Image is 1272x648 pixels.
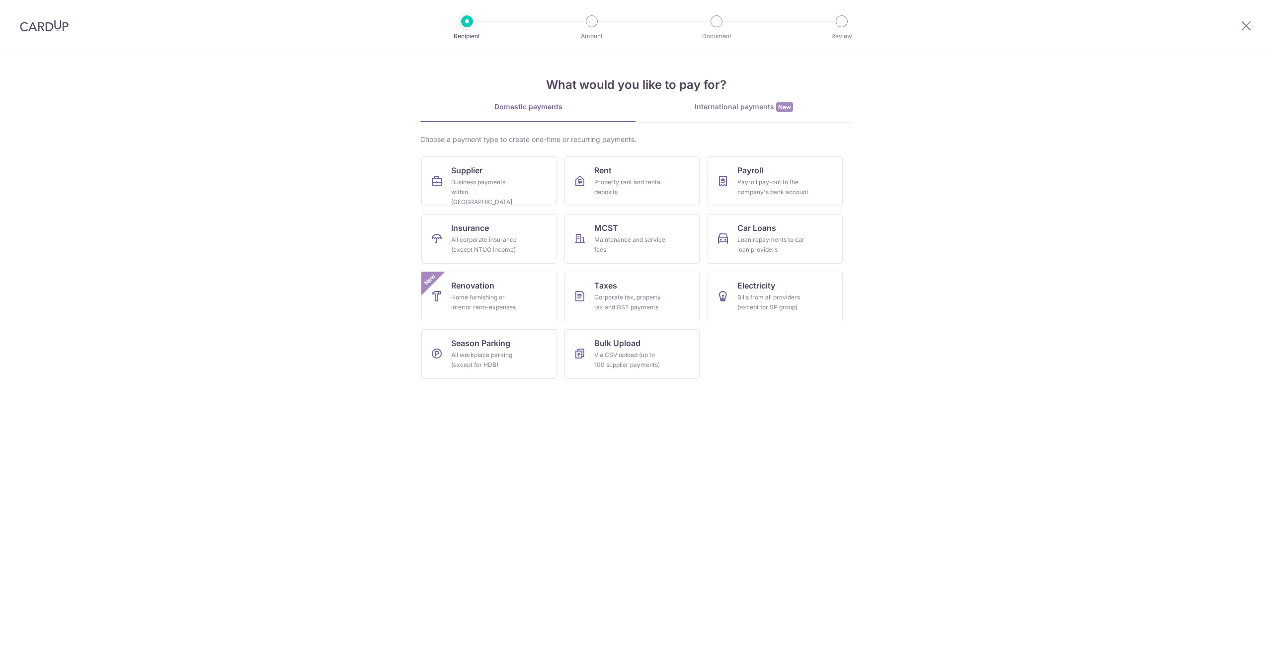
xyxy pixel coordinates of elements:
[420,135,852,144] div: Choose a payment type to create one-time or recurring payments.
[594,164,612,176] span: Rent
[594,292,666,312] div: Corporate tax, property tax and GST payments
[421,329,556,379] a: Season ParkingAll workplace parking (except for HDB)
[594,177,666,197] div: Property rent and rental deposits
[420,76,852,94] h4: What would you like to pay for?
[594,235,666,255] div: Maintenance and service fees
[594,350,666,370] div: Via CSV upload (up to 100 supplier payments)
[737,177,809,197] div: Payroll pay-out to the company's bank account
[594,337,640,349] span: Bulk Upload
[564,329,700,379] a: Bulk UploadVia CSV upload (up to 100 supplier payments)
[564,214,700,264] a: MCSTMaintenance and service fees
[451,280,494,291] span: Renovation
[422,272,438,288] span: New
[451,235,523,255] div: All corporate insurance (except NTUC Income)
[737,164,763,176] span: Payroll
[1208,618,1262,643] iframe: Opens a widget where you can find more information
[451,292,523,312] div: Home furnishing or interior reno-expenses
[451,350,523,370] div: All workplace parking (except for HDB)
[708,272,843,321] a: ElectricityBills from all providers (except for SP group)
[636,102,852,112] div: International payments
[20,20,69,32] img: CardUp
[451,177,523,207] div: Business payments within [GEOGRAPHIC_DATA]
[708,156,843,206] a: PayrollPayroll pay-out to the company's bank account
[737,235,809,255] div: Loan repayments to car loan providers
[451,337,510,349] span: Season Parking
[737,280,775,291] span: Electricity
[737,222,776,234] span: Car Loans
[430,31,504,41] p: Recipient
[555,31,629,41] p: Amount
[680,31,753,41] p: Document
[594,280,617,291] span: Taxes
[421,156,556,206] a: SupplierBusiness payments within [GEOGRAPHIC_DATA]
[421,272,556,321] a: RenovationHome furnishing or interior reno-expensesNew
[737,292,809,312] div: Bills from all providers (except for SP group)
[564,272,700,321] a: TaxesCorporate tax, property tax and GST payments
[420,102,636,112] div: Domestic payments
[776,102,793,112] span: New
[594,222,618,234] span: MCST
[421,214,556,264] a: InsuranceAll corporate insurance (except NTUC Income)
[451,222,489,234] span: Insurance
[564,156,700,206] a: RentProperty rent and rental deposits
[708,214,843,264] a: Car LoansLoan repayments to car loan providers
[805,31,878,41] p: Review
[451,164,482,176] span: Supplier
